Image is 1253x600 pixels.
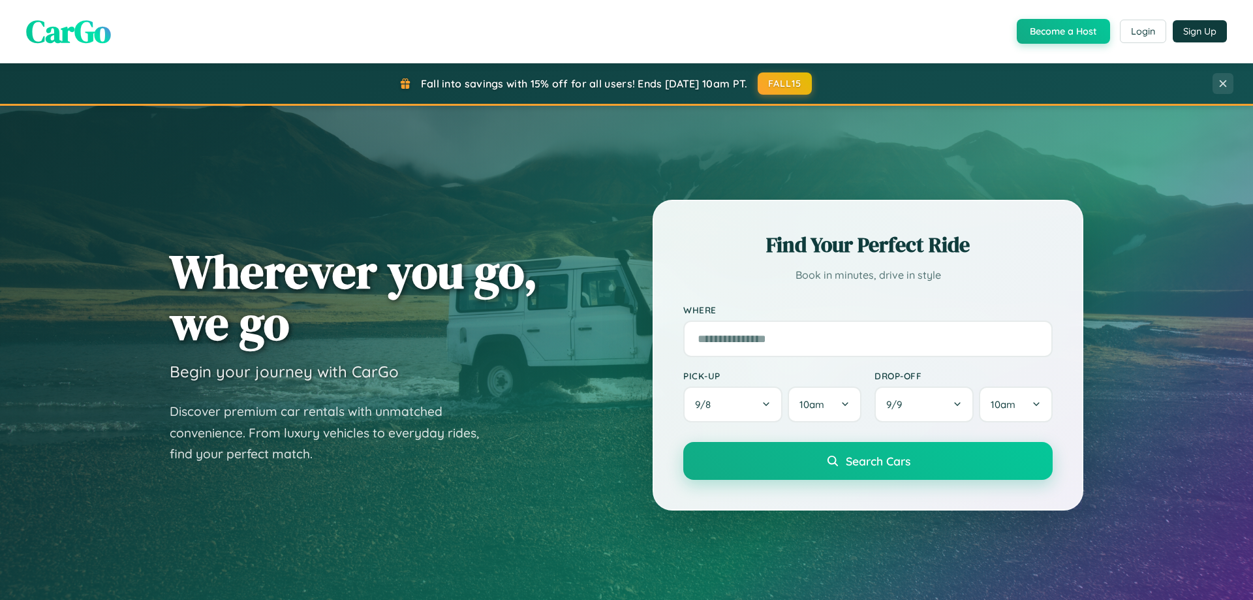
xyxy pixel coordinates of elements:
[979,387,1053,422] button: 10am
[26,10,111,53] span: CarGo
[170,362,399,381] h3: Begin your journey with CarGo
[683,387,782,422] button: 9/8
[170,401,496,465] p: Discover premium car rentals with unmatched convenience. From luxury vehicles to everyday rides, ...
[170,245,538,349] h1: Wherever you go, we go
[846,454,910,468] span: Search Cars
[1017,19,1110,44] button: Become a Host
[874,370,1053,381] label: Drop-off
[683,266,1053,285] p: Book in minutes, drive in style
[421,77,748,90] span: Fall into savings with 15% off for all users! Ends [DATE] 10am PT.
[874,387,974,422] button: 9/9
[683,304,1053,315] label: Where
[1173,20,1227,42] button: Sign Up
[695,398,717,411] span: 9 / 8
[886,398,908,411] span: 9 / 9
[683,442,1053,480] button: Search Cars
[758,72,812,95] button: FALL15
[683,370,861,381] label: Pick-up
[1120,20,1166,43] button: Login
[799,398,824,411] span: 10am
[991,398,1015,411] span: 10am
[683,230,1053,259] h2: Find Your Perfect Ride
[788,387,861,422] button: 10am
